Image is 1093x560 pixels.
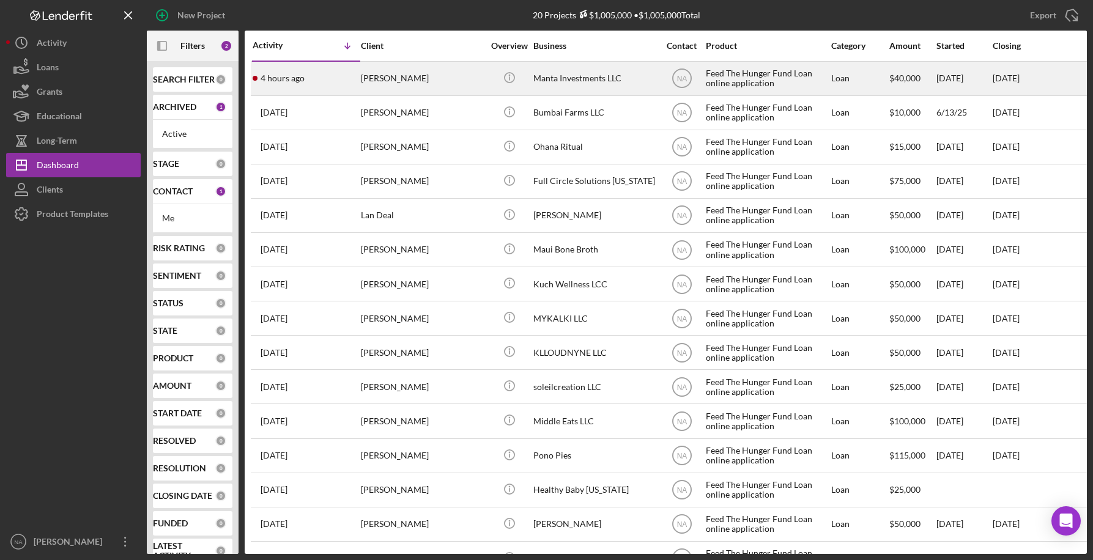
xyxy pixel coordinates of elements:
text: NA [676,75,687,83]
text: NA [676,212,687,220]
div: [PERSON_NAME] [361,97,483,129]
div: Feed The Hunger Fund Loan online application [706,268,828,300]
div: Category [831,41,888,51]
b: START DATE [153,408,202,418]
time: 2025-03-16 00:07 [261,314,287,323]
div: Grants [37,79,62,107]
b: STAGE [153,159,179,169]
div: [PERSON_NAME] [361,302,483,334]
span: $75,000 [889,175,921,186]
div: [DATE] [936,165,991,197]
text: NA [676,246,687,254]
button: NA[PERSON_NAME] [6,529,141,554]
span: $10,000 [889,107,921,117]
div: Loans [37,55,59,83]
div: Started [936,41,991,51]
div: Loan [831,474,888,506]
div: Activity [37,31,67,58]
div: Feed The Hunger Fund Loan online application [706,62,828,95]
div: [DATE] [936,131,991,163]
div: Kuch Wellness LCC [533,268,656,300]
b: STATE [153,326,177,336]
div: $1,005,000 [576,10,632,20]
div: soleilcreation LLC [533,370,656,403]
div: Clients [37,177,63,205]
div: Loan [831,234,888,266]
div: Feed The Hunger Fund Loan online application [706,302,828,334]
time: [DATE] [993,107,1020,117]
time: [DATE] [993,347,1020,358]
div: 0 [215,270,226,281]
b: CLOSING DATE [153,491,212,501]
div: Feed The Hunger Fund Loan online application [706,336,828,369]
span: $40,000 [889,73,921,83]
div: Feed The Hunger Fund Loan online application [706,405,828,437]
b: AMOUNT [153,381,191,391]
div: [PERSON_NAME] [361,474,483,506]
text: NA [676,314,687,323]
div: [DATE] [936,199,991,232]
button: Activity [6,31,141,55]
div: Feed The Hunger Fund Loan online application [706,440,828,472]
a: Loans [6,55,141,79]
div: 0 [215,490,226,501]
div: Active [162,129,223,139]
div: Dashboard [37,153,79,180]
time: 2025-04-15 19:42 [261,279,287,289]
div: 0 [215,325,226,336]
button: Clients [6,177,141,202]
time: 2025-04-25 22:44 [261,176,287,186]
time: 2025-02-12 22:53 [261,348,287,358]
div: Loan [831,131,888,163]
text: NA [676,452,687,460]
b: Filters [180,41,205,51]
div: [DATE] [936,370,991,403]
div: [PERSON_NAME] [361,234,483,266]
a: Dashboard [6,153,141,177]
div: 1 [215,186,226,197]
div: 6/13/25 [936,97,991,129]
a: Product Templates [6,202,141,226]
b: STATUS [153,298,183,308]
div: Activity [253,40,306,50]
div: [PERSON_NAME] [533,199,656,232]
span: $100,000 [889,416,925,426]
span: $50,000 [889,347,921,358]
div: Overview [486,41,532,51]
text: NA [676,383,687,391]
time: 2025-01-20 02:30 [261,416,287,426]
div: Feed The Hunger Fund Loan online application [706,97,828,129]
b: RISK RATING [153,243,205,253]
div: [PERSON_NAME] [31,529,110,557]
div: 1 [215,101,226,112]
div: [PERSON_NAME] [361,370,483,403]
div: [PERSON_NAME] [361,508,483,540]
button: New Project [147,3,237,28]
button: Grants [6,79,141,104]
text: NA [676,520,687,529]
div: Feed The Hunger Fund Loan online application [706,234,828,266]
text: NA [676,143,687,152]
div: Ohana Ritual [533,131,656,163]
div: MYKALKI LLC [533,302,656,334]
time: [DATE] [993,416,1020,426]
div: Loan [831,97,888,129]
div: Lan Deal [361,199,483,232]
div: 0 [215,243,226,254]
text: NA [676,177,687,186]
div: Business [533,41,656,51]
div: Feed The Hunger Fund Loan online application [706,199,828,232]
span: $25,000 [889,484,921,495]
div: 0 [215,463,226,474]
div: [PERSON_NAME] [361,165,483,197]
div: Feed The Hunger Fund Loan online application [706,370,828,403]
time: [DATE] [993,279,1020,289]
div: Loan [831,336,888,369]
div: [DATE] [936,405,991,437]
time: [DATE] [993,73,1020,83]
b: RESOLUTION [153,463,206,473]
div: Manta Investments LLC [533,62,656,95]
